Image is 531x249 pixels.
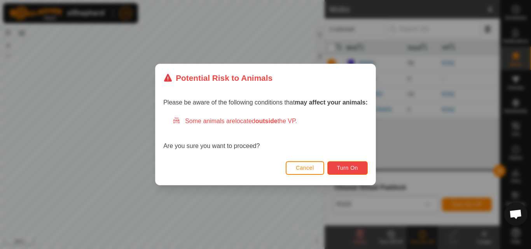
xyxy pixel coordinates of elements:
[296,165,314,171] span: Cancel
[255,118,278,124] strong: outside
[286,161,324,175] button: Cancel
[173,117,368,126] div: Some animals are
[337,165,358,171] span: Turn On
[163,72,272,84] div: Potential Risk to Animals
[504,202,528,226] div: Open chat
[235,118,297,124] span: located the VP.
[327,161,368,175] button: Turn On
[163,99,368,106] span: Please be aware of the following conditions that
[295,99,368,106] strong: may affect your animals:
[163,117,368,151] div: Are you sure you want to proceed?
